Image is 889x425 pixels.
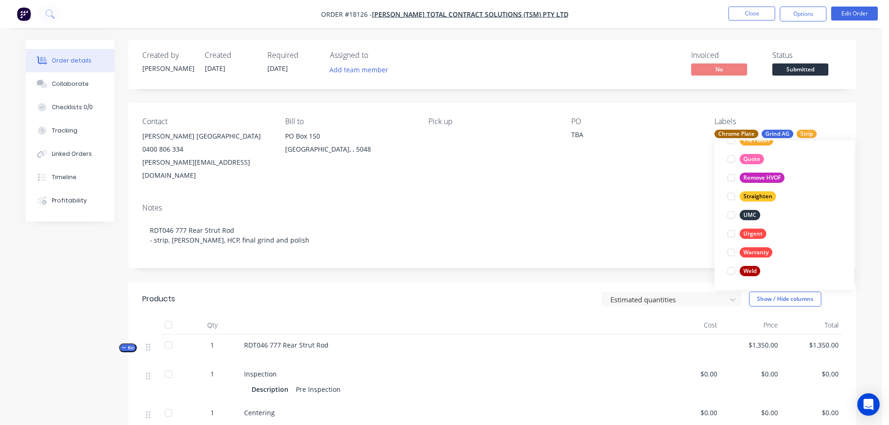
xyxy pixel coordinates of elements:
[252,383,292,396] div: Description
[205,64,225,73] span: [DATE]
[660,316,721,334] div: Cost
[372,10,568,19] a: [PERSON_NAME] Total Contract Solutions (TSM) Pty Ltd
[142,203,842,212] div: Notes
[724,171,788,184] button: Remove HVOF
[740,266,760,276] div: Weld
[26,96,114,119] button: Checklists 0/0
[267,51,319,60] div: Required
[728,7,775,21] button: Close
[244,408,275,417] span: Centering
[52,173,77,181] div: Timeline
[740,229,766,239] div: Urgent
[785,340,839,350] span: $1,350.00
[725,340,778,350] span: $1,350.00
[724,134,777,147] button: Pre Polish
[857,393,880,416] div: Open Intercom Messenger
[724,265,764,278] button: Weld
[785,408,839,418] span: $0.00
[831,7,878,21] button: Edit Order
[780,7,826,21] button: Options
[142,51,194,60] div: Created by
[210,369,214,379] span: 1
[52,103,93,111] div: Checklists 0/0
[52,126,77,135] div: Tracking
[721,316,782,334] div: Price
[330,63,393,76] button: Add team member
[740,135,773,146] div: Pre Polish
[17,7,31,21] img: Factory
[664,369,717,379] span: $0.00
[797,130,817,138] div: Strip
[267,64,288,73] span: [DATE]
[52,56,91,65] div: Order details
[142,117,270,126] div: Contact
[740,173,784,183] div: Remove HVOF
[772,63,828,75] span: Submitted
[691,51,761,60] div: Invoiced
[724,227,770,240] button: Urgent
[740,154,764,164] div: Quote
[725,408,778,418] span: $0.00
[285,130,413,143] div: PO Box 150
[142,156,270,182] div: [PERSON_NAME][EMAIL_ADDRESS][DOMAIN_NAME]
[571,130,688,143] div: TBA
[142,130,270,182] div: [PERSON_NAME] [GEOGRAPHIC_DATA]0400 806 334[PERSON_NAME][EMAIL_ADDRESS][DOMAIN_NAME]
[210,340,214,350] span: 1
[740,210,760,220] div: UMC
[321,10,372,19] span: Order #18126 -
[724,153,768,166] button: Quote
[428,117,556,126] div: Pick up
[285,117,413,126] div: Bill to
[122,344,134,351] span: Kit
[772,51,842,60] div: Status
[664,408,717,418] span: $0.00
[142,143,270,156] div: 0400 806 334
[26,49,114,72] button: Order details
[52,196,87,205] div: Profitability
[762,130,793,138] div: Grind AG
[772,63,828,77] button: Submitted
[740,191,776,202] div: Straighten
[26,166,114,189] button: Timeline
[119,343,137,352] button: Kit
[749,292,821,307] button: Show / Hide columns
[142,293,175,305] div: Products
[210,408,214,418] span: 1
[292,383,344,396] div: Pre Inspection
[785,369,839,379] span: $0.00
[142,63,194,73] div: [PERSON_NAME]
[714,117,842,126] div: Labels
[26,189,114,212] button: Profitability
[52,150,92,158] div: Linked Orders
[325,63,393,76] button: Add team member
[52,80,89,88] div: Collaborate
[244,341,329,349] span: RDT046 777 Rear Strut Rod
[724,246,776,259] button: Warranty
[724,209,764,222] button: UMC
[142,216,842,254] div: RDT046 777 Rear Strut Rod - strip, [PERSON_NAME], HCP, final grind and polish
[285,143,413,156] div: [GEOGRAPHIC_DATA], , 5048
[285,130,413,160] div: PO Box 150[GEOGRAPHIC_DATA], , 5048
[205,51,256,60] div: Created
[714,130,758,138] div: Chrome Plate
[724,190,780,203] button: Straighten
[142,130,270,143] div: [PERSON_NAME] [GEOGRAPHIC_DATA]
[26,142,114,166] button: Linked Orders
[330,51,423,60] div: Assigned to
[782,316,842,334] div: Total
[691,63,747,75] span: No
[725,369,778,379] span: $0.00
[571,117,699,126] div: PO
[184,316,240,334] div: Qty
[740,247,772,258] div: Warranty
[26,72,114,96] button: Collaborate
[244,369,277,378] span: Inspection
[26,119,114,142] button: Tracking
